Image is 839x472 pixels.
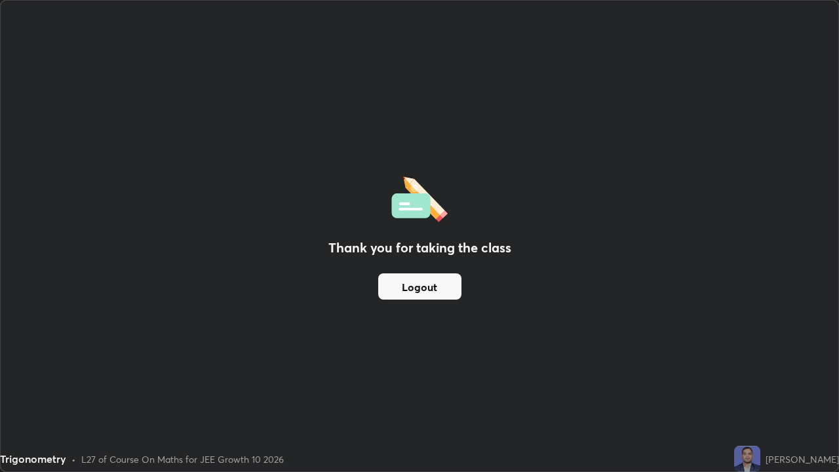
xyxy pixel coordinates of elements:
[766,452,839,466] div: [PERSON_NAME]
[378,273,461,300] button: Logout
[81,452,284,466] div: L27 of Course On Maths for JEE Growth 10 2026
[71,452,76,466] div: •
[328,238,511,258] h2: Thank you for taking the class
[734,446,760,472] img: 02cee1ffd90b4f3cbb7297d5727372f7.jpg
[391,172,448,222] img: offlineFeedback.1438e8b3.svg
